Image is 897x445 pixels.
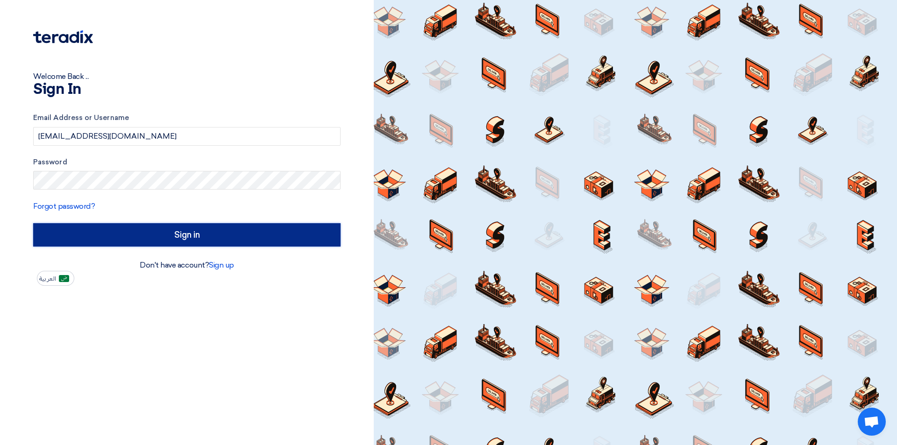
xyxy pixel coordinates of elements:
div: Welcome Back ... [33,71,341,82]
label: Password [33,157,341,168]
h1: Sign In [33,82,341,97]
button: العربية [37,271,74,286]
div: Don't have account? [33,260,341,271]
a: Forgot password? [33,202,95,211]
div: دردشة مفتوحة [858,408,886,436]
input: Enter your business email or username [33,127,341,146]
img: Teradix logo [33,30,93,43]
a: Sign up [209,261,234,269]
label: Email Address or Username [33,113,341,123]
span: العربية [39,275,56,282]
img: ar-AR.png [59,275,69,282]
input: Sign in [33,223,341,247]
